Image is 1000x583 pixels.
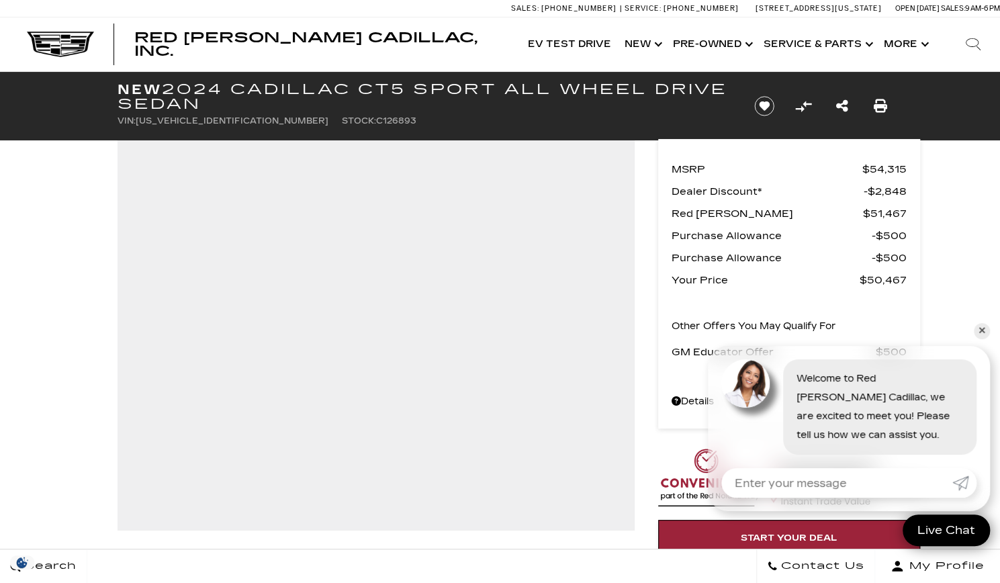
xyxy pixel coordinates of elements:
[118,116,136,126] span: VIN:
[783,359,976,455] div: Welcome to Red [PERSON_NAME] Cadillac, we are excited to meet you! Please tell us how we can assi...
[860,271,907,289] span: $50,467
[118,82,732,111] h1: 2024 Cadillac CT5 Sport All Wheel Drive Sedan
[511,5,620,12] a: Sales: [PHONE_NUMBER]
[876,343,907,361] span: $500
[618,17,666,71] a: New
[118,81,162,97] strong: New
[946,17,1000,71] div: Search
[672,249,872,267] span: Purchase Allowance
[7,555,38,570] img: Opt-Out Icon
[124,146,628,524] iframe: Interactive Walkaround/Photo gallery of the vehicle/product
[672,271,860,289] span: Your Price
[27,32,94,57] img: Cadillac Dark Logo with Cadillac White Text
[864,182,907,201] span: $2,848
[672,204,863,223] span: Red [PERSON_NAME]
[672,249,907,267] a: Purchase Allowance $500
[658,520,920,556] a: Start Your Deal
[835,97,848,116] a: Share this New 2024 Cadillac CT5 Sport All Wheel Drive Sedan
[7,555,38,570] section: Click to Open Cookie Consent Modal
[903,514,990,546] a: Live Chat
[721,468,952,498] input: Enter your message
[863,204,907,223] span: $51,467
[757,17,877,71] a: Service & Parts
[872,226,907,245] span: $500
[672,182,864,201] span: Dealer Discount*
[541,4,617,13] span: [PHONE_NUMBER]
[741,533,837,543] span: Start Your Deal
[872,249,907,267] span: $500
[620,5,742,12] a: Service: [PHONE_NUMBER]
[134,31,508,58] a: Red [PERSON_NAME] Cadillac, Inc.
[672,226,872,245] span: Purchase Allowance
[672,317,836,336] p: Other Offers You May Qualify For
[778,557,864,576] span: Contact Us
[511,4,539,13] span: Sales:
[134,30,478,59] span: Red [PERSON_NAME] Cadillac, Inc.
[666,17,757,71] a: Pre-Owned
[342,116,376,126] span: Stock:
[672,343,907,361] a: GM Educator Offer $500
[672,204,907,223] a: Red [PERSON_NAME] $51,467
[625,4,662,13] span: Service:
[672,271,907,289] a: Your Price $50,467
[952,468,976,498] a: Submit
[521,17,618,71] a: EV Test Drive
[756,4,882,13] a: [STREET_ADDRESS][US_STATE]
[877,17,933,71] button: More
[756,549,875,583] a: Contact Us
[376,116,416,126] span: C126893
[672,343,876,361] span: GM Educator Offer
[895,4,940,13] span: Open [DATE]
[904,557,985,576] span: My Profile
[664,4,739,13] span: [PHONE_NUMBER]
[672,160,907,179] a: MSRP $54,315
[749,95,779,117] button: Save vehicle
[941,4,965,13] span: Sales:
[672,226,907,245] a: Purchase Allowance $500
[21,557,77,576] span: Search
[793,96,813,116] button: Compare Vehicle
[672,160,862,179] span: MSRP
[911,523,982,538] span: Live Chat
[874,97,887,116] a: Print this New 2024 Cadillac CT5 Sport All Wheel Drive Sedan
[136,116,328,126] span: [US_VEHICLE_IDENTIFICATION_NUMBER]
[965,4,1000,13] span: 9 AM-6 PM
[721,359,770,408] img: Agent profile photo
[672,392,907,411] a: Details
[862,160,907,179] span: $54,315
[672,182,907,201] a: Dealer Discount* $2,848
[875,549,1000,583] button: Open user profile menu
